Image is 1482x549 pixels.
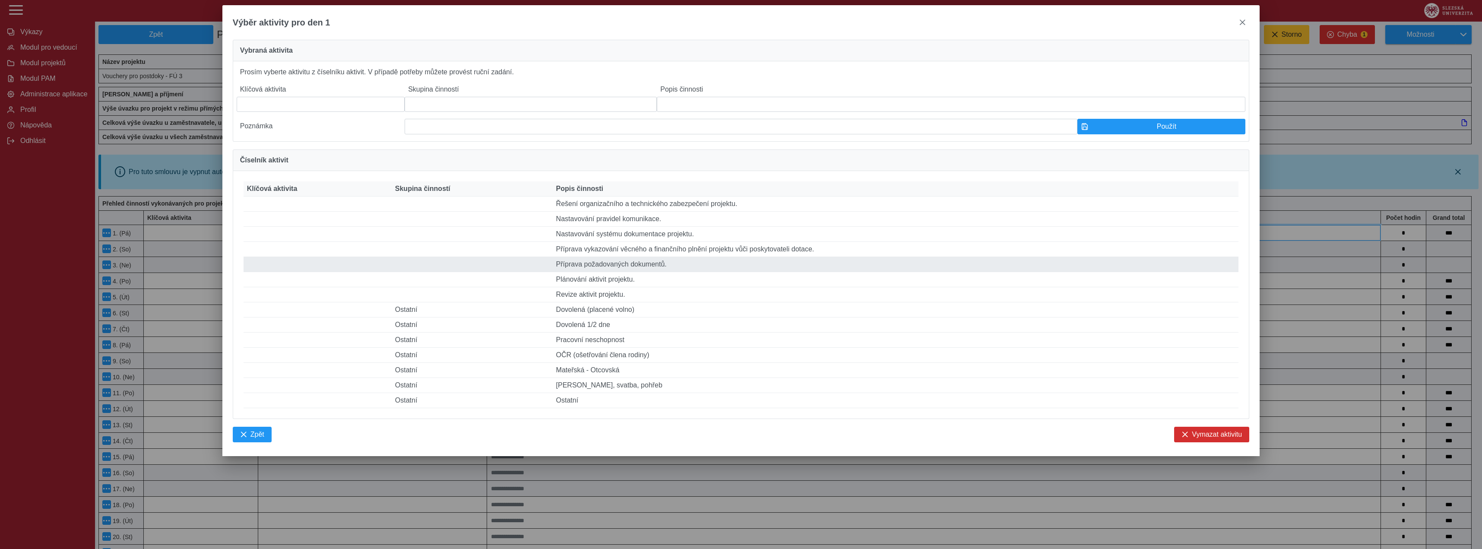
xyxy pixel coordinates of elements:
td: Ostatní [392,348,553,363]
td: Příprava požadovaných dokumentů. [553,257,1239,272]
td: Nastavování pravidel komunikace. [553,212,1239,227]
td: Pracovní neschopnost [553,333,1239,348]
span: Výběr aktivity pro den 1 [233,18,330,28]
label: Klíčová aktivita [237,82,405,97]
td: Plánování aktivit projektu. [553,272,1239,287]
span: Vymazat aktivitu [1192,431,1242,438]
td: [PERSON_NAME], svatba, pohřeb [553,378,1239,393]
td: OČR (ošetřování člena rodiny) [553,348,1239,363]
span: Vybraná aktivita [240,47,293,54]
td: Nastavování systému dokumentace projektu. [553,227,1239,242]
button: Vymazat aktivitu [1174,427,1249,442]
span: Číselník aktivit [240,157,288,164]
td: Ostatní [553,393,1239,408]
td: Dovolená 1/2 dne [553,317,1239,333]
label: Skupina činností [405,82,657,97]
span: Zpět [250,431,264,438]
td: Dovolená (placené volno) [553,302,1239,317]
td: Revize aktivit projektu. [553,287,1239,302]
td: Mateřská - Otcovská [553,363,1239,378]
td: Ostatní [392,393,553,408]
label: Poznámka [237,119,405,134]
td: Ostatní [392,302,553,317]
td: Ostatní [392,378,553,393]
button: Použít [1077,119,1245,134]
span: Popis činnosti [556,185,603,193]
td: Řešení organizačního a technického zabezpečení projektu. [553,197,1239,212]
td: Ostatní [392,363,553,378]
td: Ostatní [392,333,553,348]
button: close [1235,16,1249,29]
button: Zpět [233,427,272,442]
td: Ostatní [392,317,553,333]
div: Prosím vyberte aktivitu z číselníku aktivit. V případě potřeby můžete provést ruční zadání. [233,61,1249,142]
span: Klíčová aktivita [247,185,298,193]
span: Použít [1092,123,1241,130]
label: Popis činnosti [657,82,1245,97]
span: Skupina činností [395,185,450,193]
td: Příprava vykazování věcného a finančního plnění projektu vůči poskytovateli dotace. [553,242,1239,257]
